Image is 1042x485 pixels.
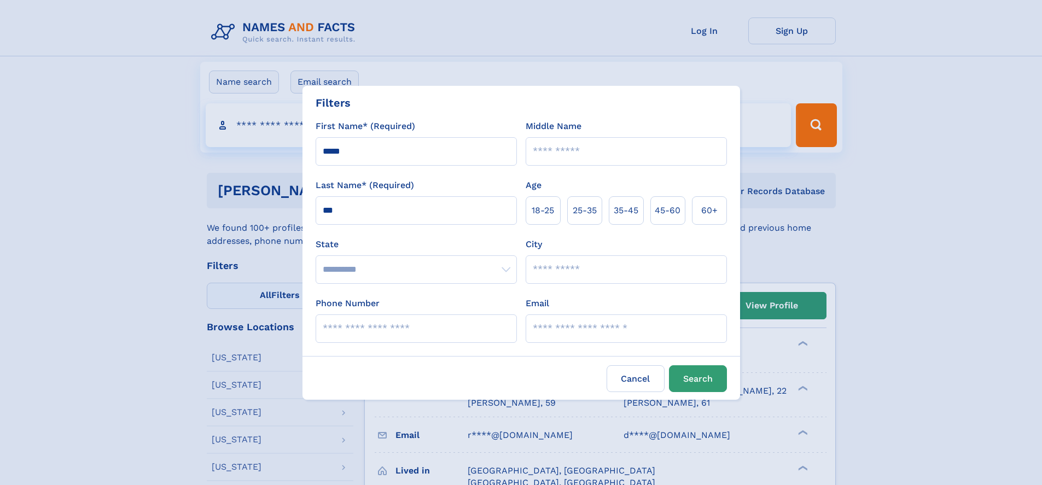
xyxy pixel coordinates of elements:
label: First Name* (Required) [316,120,415,133]
label: Middle Name [526,120,581,133]
span: 25‑35 [573,204,597,217]
label: Email [526,297,549,310]
label: State [316,238,517,251]
span: 60+ [701,204,718,217]
button: Search [669,365,727,392]
span: 45‑60 [655,204,680,217]
label: Phone Number [316,297,380,310]
label: Last Name* (Required) [316,179,414,192]
div: Filters [316,95,351,111]
label: City [526,238,542,251]
label: Age [526,179,542,192]
label: Cancel [607,365,665,392]
span: 35‑45 [614,204,638,217]
span: 18‑25 [532,204,554,217]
